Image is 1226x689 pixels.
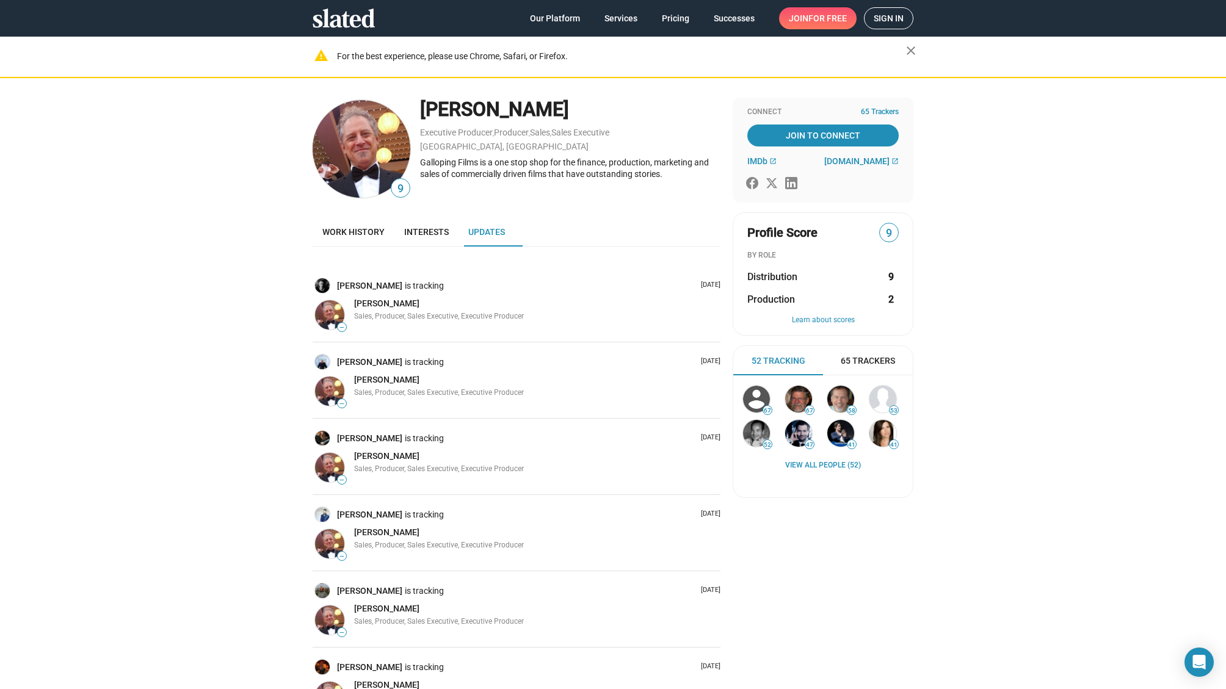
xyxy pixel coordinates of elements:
a: Interests [394,217,459,247]
a: [DOMAIN_NAME] [824,156,899,166]
div: Open Intercom Messenger [1184,648,1214,677]
a: Executive Producer [420,128,493,137]
span: IMDb [747,156,767,166]
a: [PERSON_NAME] [354,603,419,615]
div: BY ROLE [747,251,899,261]
a: Sales Executive [551,128,609,137]
img: Kevin L. McCrudden [315,355,330,369]
div: Connect [747,107,899,117]
div: For the best experience, please use Chrome, Safari, or Firefox. [337,48,906,65]
img: Carlos Alperin [315,300,344,330]
span: 41 [890,441,898,449]
p: [DATE] [696,662,720,671]
a: Sales [530,128,550,137]
span: 52 [763,441,772,449]
p: [DATE] [696,281,720,290]
span: [PERSON_NAME] [354,451,419,461]
img: Rena Ronson [869,420,896,447]
span: Updates [468,227,505,237]
span: , [550,130,551,137]
span: , [529,130,530,137]
a: [PERSON_NAME] [337,585,405,597]
span: Sales, Producer, Sales Executive, Executive Producer [354,617,524,626]
img: Barrie Osborne [785,386,812,413]
span: Successes [714,7,755,29]
a: Sign in [864,7,913,29]
span: Our Platform [530,7,580,29]
mat-icon: close [904,43,918,58]
span: is tracking [405,280,446,292]
span: 65 Trackers [861,107,899,117]
img: elena de varda [315,583,330,598]
span: — [338,477,346,483]
a: [PERSON_NAME] [337,433,405,444]
a: [PERSON_NAME] [354,298,419,309]
a: [PERSON_NAME] [354,527,419,538]
span: — [338,553,346,560]
img: James Moorer [315,660,330,674]
span: 53 [890,407,898,414]
img: Michael Roban [869,386,896,413]
mat-icon: open_in_new [769,157,777,165]
a: Successes [704,7,764,29]
strong: 2 [888,293,894,306]
a: Work history [313,217,394,247]
a: Producer [494,128,529,137]
span: 47 [805,441,814,449]
span: Sales, Producer, Sales Executive, Executive Producer [354,541,524,549]
div: Galloping Films is a one stop shop for the finance, production, marketing and sales of commercial... [420,157,720,179]
a: [GEOGRAPHIC_DATA], [GEOGRAPHIC_DATA] [420,142,589,151]
span: [PERSON_NAME] [354,375,419,384]
span: is tracking [405,356,446,368]
span: is tracking [405,585,446,597]
span: Pricing [662,7,689,29]
mat-icon: open_in_new [891,157,899,165]
a: Services [595,7,647,29]
p: [DATE] [696,357,720,366]
p: [DATE] [696,433,720,442]
span: Interests [404,227,449,237]
a: Our Platform [520,7,590,29]
img: Stephan Paternot [827,420,854,447]
span: — [338,400,346,407]
div: [PERSON_NAME] [420,96,720,123]
span: is tracking [405,662,446,673]
span: Sales, Producer, Sales Executive, Executive Producer [354,312,524,320]
a: [PERSON_NAME] [337,509,405,521]
a: Joinfor free [779,7,857,29]
img: Yan Vizinberg [315,278,330,293]
span: [DOMAIN_NAME] [824,156,890,166]
button: Learn about scores [747,316,899,325]
span: 9 [391,181,410,197]
span: 67 [763,407,772,414]
span: Join [789,7,847,29]
a: View all People (52) [785,461,861,471]
span: 65 Trackers [841,355,895,367]
a: [PERSON_NAME] [337,356,405,368]
a: Pricing [652,7,699,29]
a: IMDb [747,156,777,166]
img: Gary Michael Walters [743,386,770,413]
span: Profile Score [747,225,818,241]
span: , [493,130,494,137]
img: Jonathan Halperyn [743,420,770,447]
img: Carlos Alperin [315,605,344,635]
span: 9 [880,225,898,242]
strong: 9 [888,270,894,283]
span: 67 [805,407,814,414]
a: [PERSON_NAME] [354,450,419,462]
a: [PERSON_NAME] [337,662,405,673]
img: Carlos Alperin [315,529,344,558]
img: Minos Papas [315,507,330,522]
p: [DATE] [696,510,720,519]
img: Carlos Alperin [315,377,344,406]
span: Work history [322,227,385,237]
img: Richard Middleton [827,386,854,413]
span: [PERSON_NAME] [354,604,419,613]
span: — [338,324,346,331]
img: Santiago Garcia Galvan [785,420,812,447]
img: Carlos Alperin [315,453,344,482]
span: [PERSON_NAME] [354,527,419,537]
a: [PERSON_NAME] [337,280,405,292]
mat-icon: warning [314,48,328,63]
